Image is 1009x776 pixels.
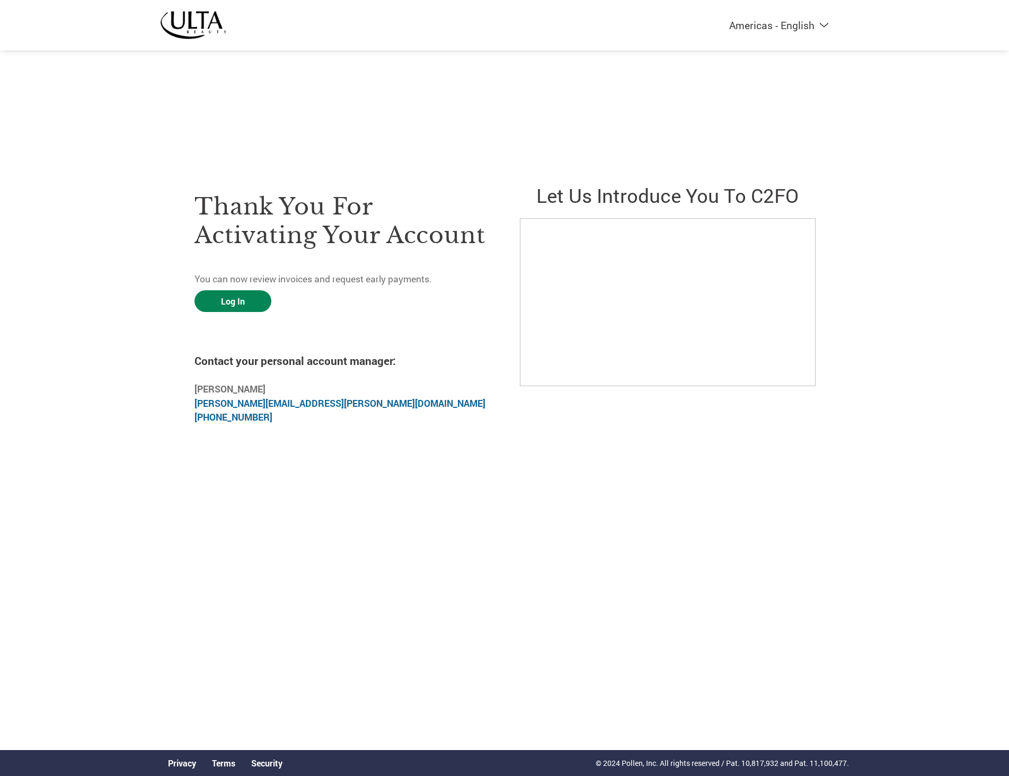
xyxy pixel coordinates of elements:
[168,757,196,769] a: Privacy
[194,397,485,409] a: [PERSON_NAME][EMAIL_ADDRESS][PERSON_NAME][DOMAIN_NAME]
[520,218,816,386] iframe: C2FO Introduction Video
[212,757,235,769] a: Terms
[194,383,265,395] b: [PERSON_NAME]
[596,757,849,769] p: © 2024 Pollen, Inc. All rights reserved / Pat. 10,817,932 and Pat. 11,100,477.
[194,353,489,368] h4: Contact your personal account manager:
[251,757,282,769] a: Security
[520,182,815,208] h2: Let us introduce you to C2FO
[194,290,271,312] a: Log In
[194,411,272,423] a: [PHONE_NUMBER]
[194,192,489,249] h3: Thank you for activating your account
[194,272,489,286] p: You can now review invoices and request early payments.
[160,11,226,40] img: ULTA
